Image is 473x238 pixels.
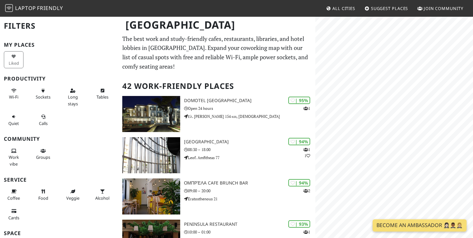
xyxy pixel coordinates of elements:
[122,34,312,71] p: The best work and study-friendly cafes, restaurants, libraries, and hotel lobbies in [GEOGRAPHIC_...
[122,96,180,132] img: Domotel Kastri Hotel
[288,97,310,104] div: | 95%
[371,5,408,11] span: Suggest Places
[184,105,315,111] p: Open 24 hours
[33,85,53,102] button: Sockets
[362,3,411,14] a: Suggest Places
[415,3,466,14] a: Join Community
[15,5,36,12] span: Laptop
[122,178,180,214] img: Ομπρέλα Cafe Brunch Bar
[36,94,51,100] span: Power sockets
[4,136,115,142] h3: Community
[4,85,23,102] button: Wi-Fi
[184,155,315,161] p: Leof. Amfitheas 77
[5,3,63,14] a: LaptopFriendly LaptopFriendly
[122,76,312,96] h2: 42 Work-Friendly Places
[122,137,180,173] img: Red Center
[288,179,310,186] div: | 94%
[4,111,23,129] button: Quiet
[4,206,23,223] button: Cards
[332,5,355,11] span: All Cities
[33,186,53,203] button: Food
[120,16,314,34] h1: [GEOGRAPHIC_DATA]
[184,139,315,145] h3: [GEOGRAPHIC_DATA]
[288,220,310,228] div: | 93%
[37,5,63,12] span: Friendly
[118,137,316,173] a: Red Center | 94% 11 [GEOGRAPHIC_DATA] 08:30 – 18:00 Leof. Amfitheas 77
[33,146,53,163] button: Groups
[184,229,315,235] p: 10:00 – 01:00
[424,5,463,11] span: Join Community
[184,188,315,194] p: 09:00 – 20:00
[303,229,310,235] p: 1
[303,105,310,111] p: 1
[118,178,316,214] a: Ομπρέλα Cafe Brunch Bar | 94% 2 Ομπρέλα Cafe Brunch Bar 09:00 – 20:00 Eratosthenous 21
[9,154,19,167] span: People working
[33,111,53,129] button: Calls
[38,195,48,201] span: Food
[93,85,112,102] button: Tables
[5,4,13,12] img: LaptopFriendly
[97,94,108,100] span: Work-friendly tables
[4,76,115,82] h3: Productivity
[4,16,115,36] h2: Filters
[184,147,315,153] p: 08:30 – 18:00
[4,146,23,169] button: Work vibe
[8,120,19,126] span: Quiet
[184,222,315,227] h3: Peninsula Restaurant
[4,186,23,203] button: Coffee
[184,98,315,103] h3: Domotel [GEOGRAPHIC_DATA]
[68,94,78,106] span: Long stays
[288,138,310,145] div: | 94%
[303,147,310,159] p: 1 1
[4,42,115,48] h3: My Places
[36,154,50,160] span: Group tables
[7,195,20,201] span: Coffee
[184,180,315,186] h3: Ομπρέλα Cafe Brunch Bar
[118,96,316,132] a: Domotel Kastri Hotel | 95% 1 Domotel [GEOGRAPHIC_DATA] Open 24 hours Ελ. [PERSON_NAME] 154 και, [...
[95,195,109,201] span: Alcohol
[93,186,112,203] button: Alcohol
[8,215,19,221] span: Credit cards
[184,113,315,119] p: Ελ. [PERSON_NAME] 154 και, [DEMOGRAPHIC_DATA]
[9,94,18,100] span: Stable Wi-Fi
[303,188,310,194] p: 2
[4,177,115,183] h3: Service
[323,3,358,14] a: All Cities
[184,196,315,202] p: Eratosthenous 21
[39,120,48,126] span: Video/audio calls
[66,195,79,201] span: Veggie
[63,85,83,109] button: Long stays
[63,186,83,203] button: Veggie
[4,230,115,236] h3: Space
[373,219,467,232] a: Become an Ambassador 🤵🏻‍♀️🤵🏾‍♂️🤵🏼‍♀️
